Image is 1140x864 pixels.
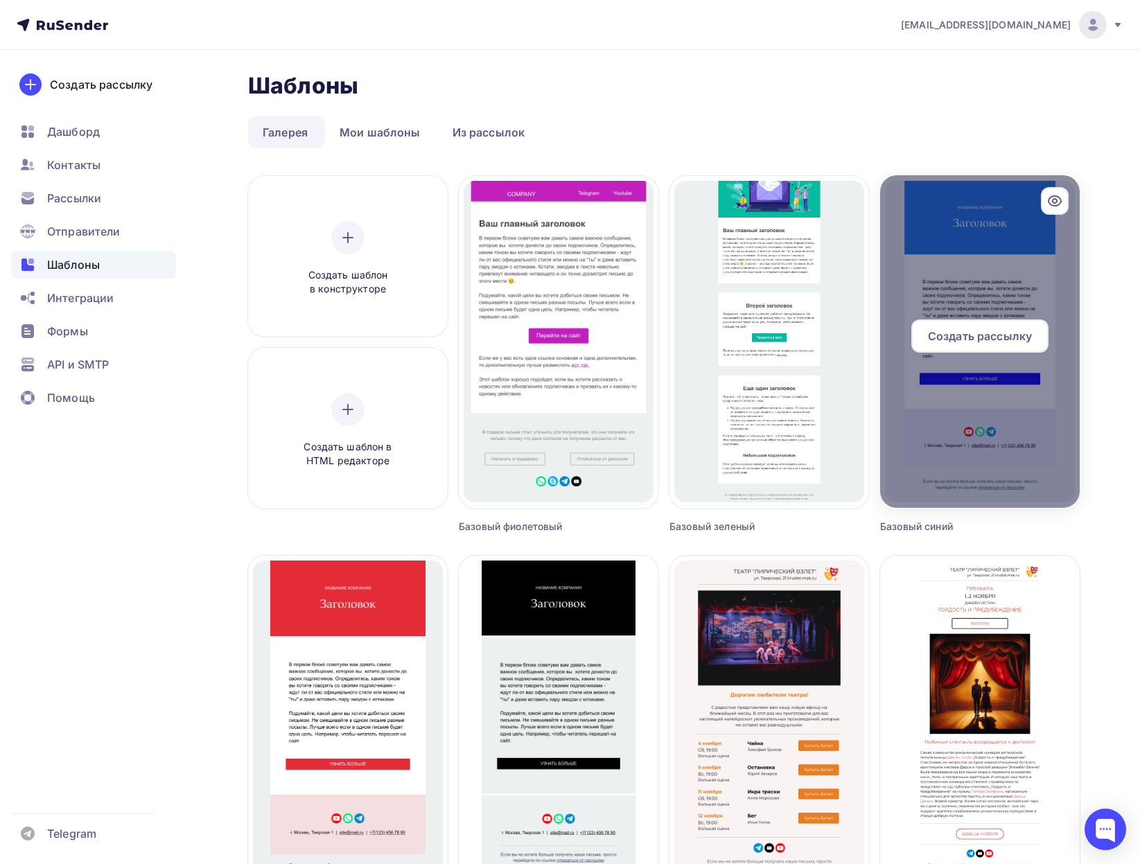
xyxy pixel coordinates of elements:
span: Шаблоны [47,256,100,273]
div: Базовый зеленый [669,520,819,534]
span: Контакты [47,157,100,173]
div: Создать рассылку [50,76,152,93]
span: Рассылки [47,190,101,206]
a: Из рассылок [438,116,540,148]
span: Создать шаблон в HTML редакторе [282,440,414,468]
h2: Шаблоны [248,72,358,100]
a: Мои шаблоны [325,116,435,148]
span: Создать рассылку [928,328,1032,344]
span: Отправители [47,223,121,240]
span: API и SMTP [47,356,109,373]
a: Рассылки [11,184,176,212]
a: Отправители [11,218,176,245]
a: Шаблоны [11,251,176,279]
div: Базовый фиолетовый [459,520,608,534]
span: Помощь [47,389,95,406]
div: Базовый синий [880,520,1030,534]
span: Интеграции [47,290,114,306]
span: Формы [47,323,88,340]
a: [EMAIL_ADDRESS][DOMAIN_NAME] [901,11,1123,39]
span: [EMAIL_ADDRESS][DOMAIN_NAME] [901,18,1071,32]
span: Дашборд [47,123,100,140]
a: Дашборд [11,118,176,146]
a: Контакты [11,151,176,179]
span: Telegram [47,825,96,842]
a: Галерея [248,116,322,148]
span: Создать шаблон в конструкторе [282,268,414,297]
a: Формы [11,317,176,345]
